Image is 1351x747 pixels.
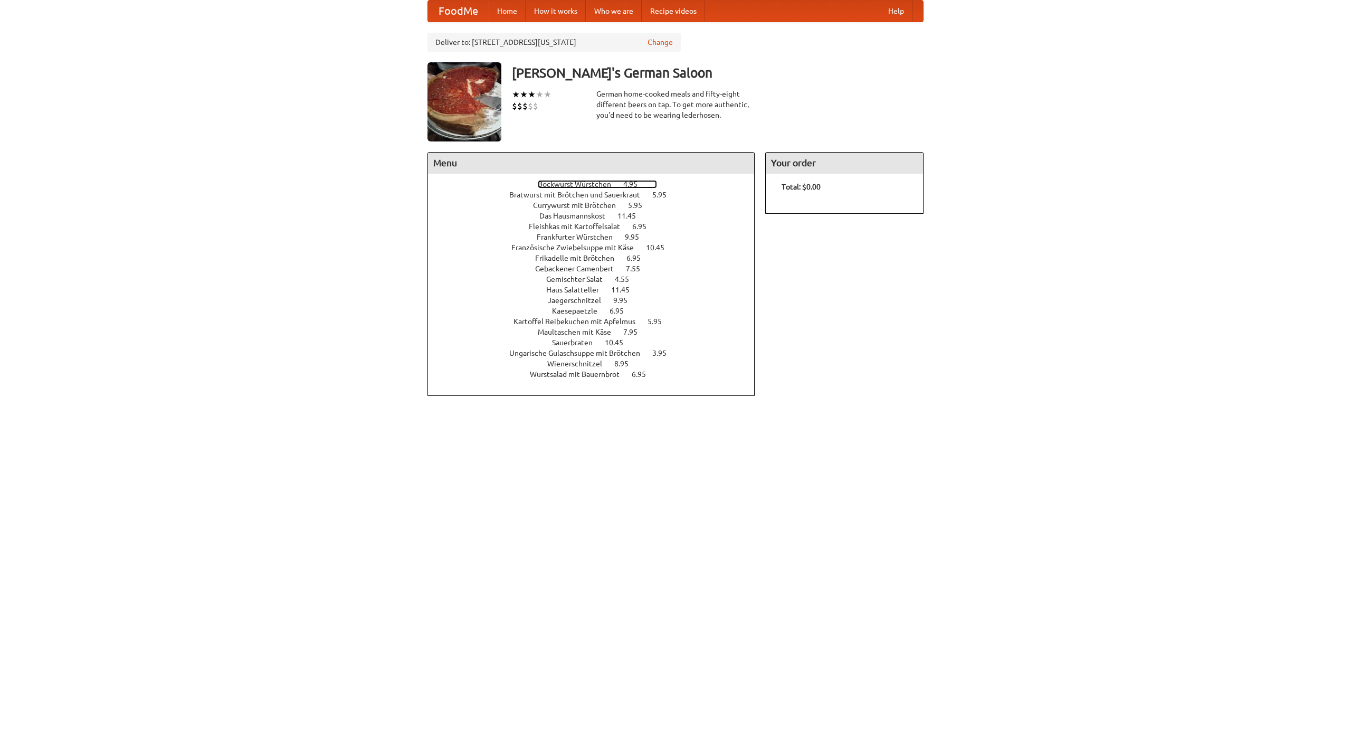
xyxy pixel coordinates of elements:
[632,370,657,379] span: 6.95
[538,328,657,336] a: Maultaschen mit Käse 7.95
[626,264,651,273] span: 7.55
[522,100,528,112] li: $
[489,1,526,22] a: Home
[520,89,528,100] li: ★
[546,286,649,294] a: Haus Salatteller 11.45
[548,296,612,305] span: Jaegerschnitzel
[611,286,640,294] span: 11.45
[552,338,643,347] a: Sauerbraten 10.45
[538,180,622,188] span: Bockwurst Würstchen
[628,201,653,210] span: 5.95
[652,191,677,199] span: 5.95
[544,89,551,100] li: ★
[511,243,644,252] span: Französische Zwiebelsuppe mit Käse
[538,328,622,336] span: Maultaschen mit Käse
[614,360,639,368] span: 8.95
[552,307,643,315] a: Kaesepaetzle 6.95
[880,1,912,22] a: Help
[648,317,672,326] span: 5.95
[552,338,603,347] span: Sauerbraten
[546,275,613,283] span: Gemischter Salat
[533,100,538,112] li: $
[512,89,520,100] li: ★
[547,360,613,368] span: Wienerschnitzel
[623,180,648,188] span: 4.95
[427,62,501,141] img: angular.jpg
[613,296,638,305] span: 9.95
[530,370,630,379] span: Wurstsalad mit Bauernbrot
[533,201,626,210] span: Currywurst mit Brötchen
[526,1,586,22] a: How it works
[547,360,648,368] a: Wienerschnitzel 8.95
[528,89,536,100] li: ★
[529,222,666,231] a: Fleishkas mit Kartoffelsalat 6.95
[428,1,489,22] a: FoodMe
[513,317,646,326] span: Kartoffel Reibekuchen mit Apfelmus
[512,100,517,112] li: $
[646,243,675,252] span: 10.45
[535,264,660,273] a: Gebackener Camenbert 7.55
[552,307,608,315] span: Kaesepaetzle
[615,275,640,283] span: 4.55
[537,233,659,241] a: Frankfurter Würstchen 9.95
[617,212,646,220] span: 11.45
[513,317,681,326] a: Kartoffel Reibekuchen mit Apfelmus 5.95
[539,212,655,220] a: Das Hausmannskost 11.45
[509,349,686,357] a: Ungarische Gulaschsuppe mit Brötchen 3.95
[528,100,533,112] li: $
[548,296,647,305] a: Jaegerschnitzel 9.95
[546,275,649,283] a: Gemischter Salat 4.55
[642,1,705,22] a: Recipe videos
[512,62,924,83] h3: [PERSON_NAME]'s German Saloon
[533,201,662,210] a: Currywurst mit Brötchen 5.95
[632,222,657,231] span: 6.95
[625,233,650,241] span: 9.95
[509,191,686,199] a: Bratwurst mit Brötchen und Sauerkraut 5.95
[509,349,651,357] span: Ungarische Gulaschsuppe mit Brötchen
[766,153,923,174] h4: Your order
[530,370,665,379] a: Wurstsalad mit Bauernbrot 6.95
[511,243,684,252] a: Französische Zwiebelsuppe mit Käse 10.45
[586,1,642,22] a: Who we are
[623,328,648,336] span: 7.95
[509,191,651,199] span: Bratwurst mit Brötchen und Sauerkraut
[626,254,651,262] span: 6.95
[610,307,634,315] span: 6.95
[537,233,623,241] span: Frankfurter Würstchen
[652,349,677,357] span: 3.95
[428,153,754,174] h4: Menu
[535,254,660,262] a: Frikadelle mit Brötchen 6.95
[648,37,673,48] a: Change
[539,212,616,220] span: Das Hausmannskost
[596,89,755,120] div: German home-cooked meals and fifty-eight different beers on tap. To get more authentic, you'd nee...
[427,33,681,52] div: Deliver to: [STREET_ADDRESS][US_STATE]
[782,183,821,191] b: Total: $0.00
[538,180,657,188] a: Bockwurst Würstchen 4.95
[536,89,544,100] li: ★
[535,264,624,273] span: Gebackener Camenbert
[546,286,610,294] span: Haus Salatteller
[517,100,522,112] li: $
[605,338,634,347] span: 10.45
[529,222,631,231] span: Fleishkas mit Kartoffelsalat
[535,254,625,262] span: Frikadelle mit Brötchen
